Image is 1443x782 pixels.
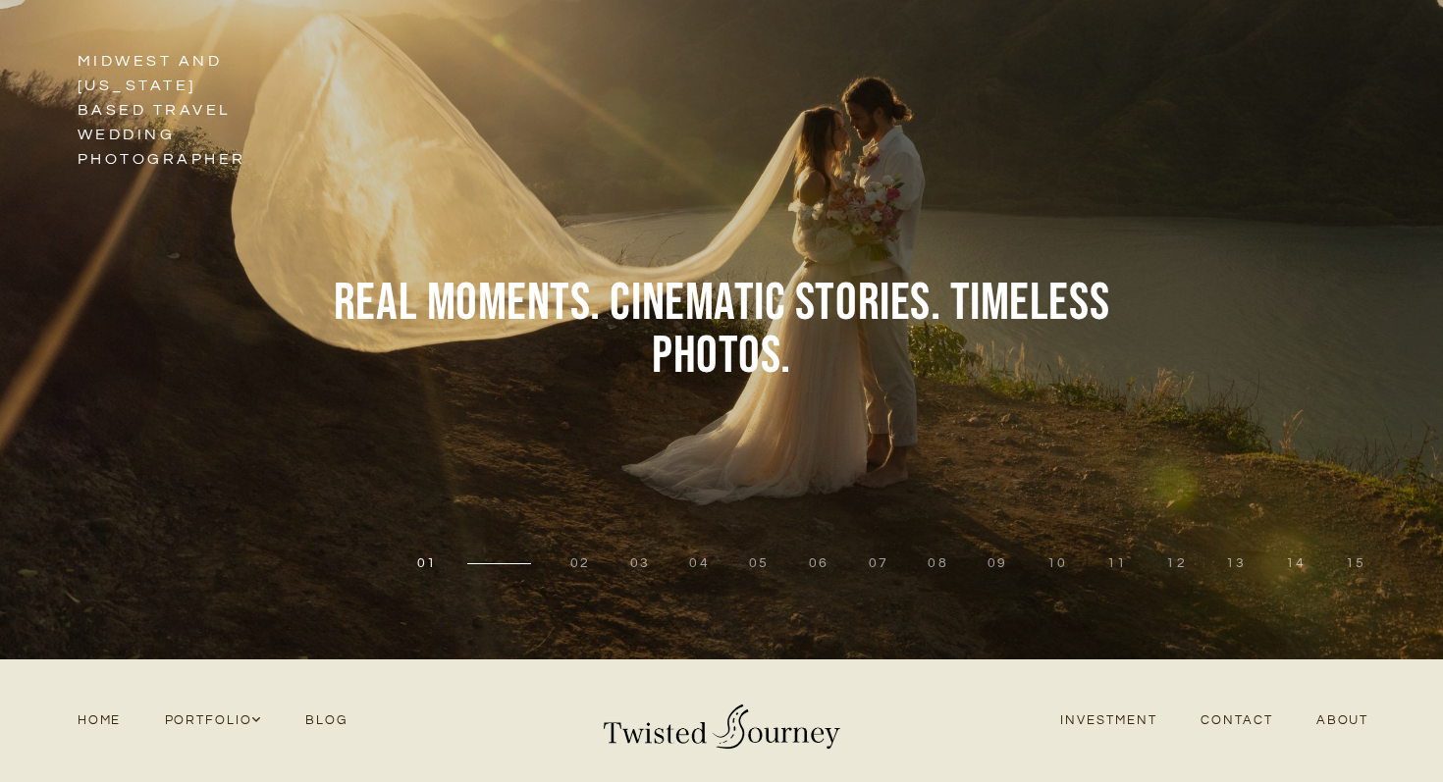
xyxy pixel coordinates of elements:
[689,554,710,574] button: 4 of 15
[570,554,591,574] button: 2 of 15
[1346,554,1366,574] button: 15 of 15
[749,554,770,574] button: 5 of 15
[809,554,829,574] button: 6 of 15
[417,554,438,574] button: 1 of 15
[630,554,651,574] button: 3 of 15
[1166,554,1187,574] button: 12 of 15
[1226,554,1247,574] button: 13 of 15
[56,707,143,734] a: Home
[284,707,369,734] a: Blog
[652,330,791,383] span: Photos.
[1179,707,1295,734] a: Contact
[1107,554,1128,574] button: 11 of 15
[869,554,889,574] button: 7 of 15
[1039,707,1179,734] a: Investment
[165,710,263,731] span: Portfolio
[427,277,601,330] span: Moments.
[795,277,940,330] span: stories.
[143,707,285,734] a: Portfolio
[928,554,948,574] button: 8 of 15
[599,690,844,752] img: Twisted Journey
[1286,554,1307,574] button: 14 of 15
[988,554,1008,574] button: 9 of 15
[1047,554,1068,574] button: 10 of 15
[610,277,785,330] span: Cinematic
[1295,707,1391,734] a: About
